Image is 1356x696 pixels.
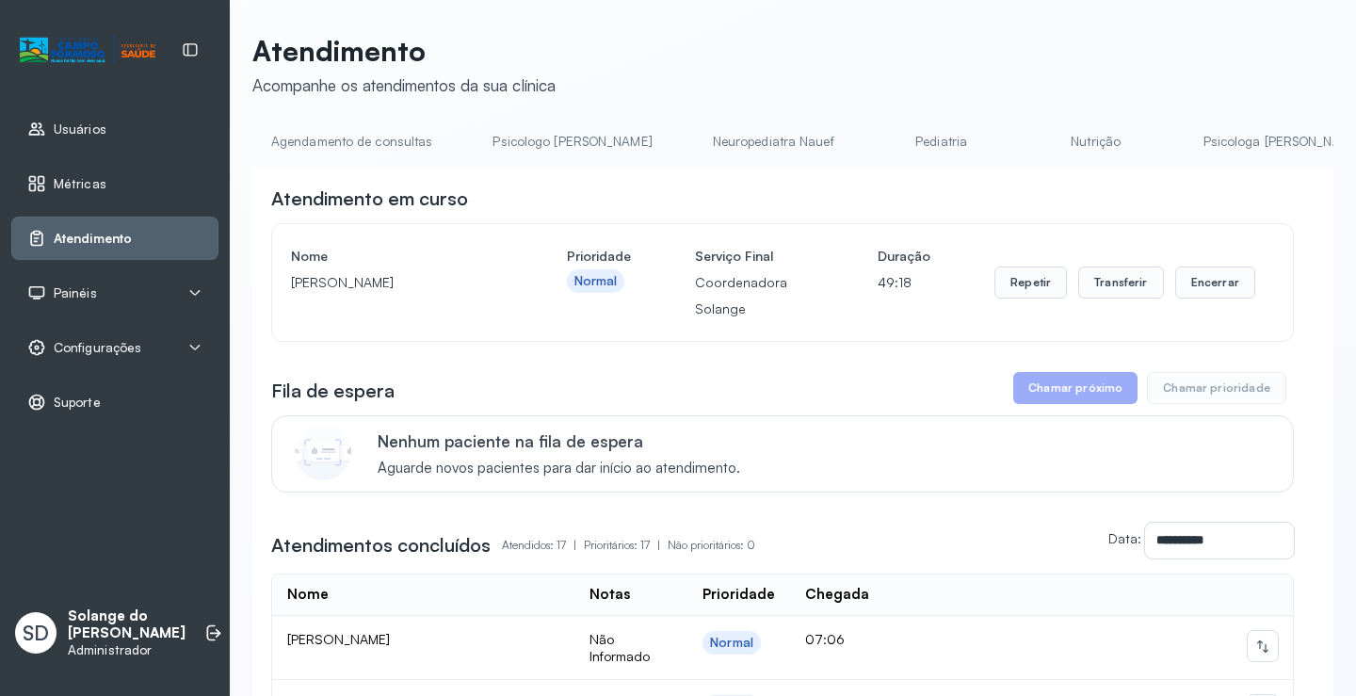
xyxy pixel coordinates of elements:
[702,586,775,604] div: Prioridade
[567,243,631,269] h4: Prioridade
[1078,267,1164,299] button: Transferir
[805,586,869,604] div: Chegada
[474,126,670,157] a: Psicologo [PERSON_NAME]
[27,229,202,248] a: Atendimento
[573,538,576,552] span: |
[994,267,1067,299] button: Repetir
[668,532,755,558] p: Não prioritários: 0
[271,378,395,404] h3: Fila de espera
[502,532,584,558] p: Atendidos: 17
[271,186,468,212] h3: Atendimento em curso
[876,126,1008,157] a: Pediatria
[1030,126,1162,157] a: Nutrição
[291,269,503,296] p: [PERSON_NAME]
[589,631,650,664] span: Não Informado
[252,34,556,68] p: Atendimento
[20,35,155,66] img: Logotipo do estabelecimento
[287,631,390,647] span: [PERSON_NAME]
[68,642,186,658] p: Administrador
[574,273,618,289] div: Normal
[694,126,853,157] a: Neuropediatra Nauef
[878,269,930,296] p: 49:18
[378,460,740,477] span: Aguarde novos pacientes para dar início ao atendimento.
[54,395,101,411] span: Suporte
[1147,372,1286,404] button: Chamar prioridade
[287,586,329,604] div: Nome
[271,532,491,558] h3: Atendimentos concluídos
[54,231,132,247] span: Atendimento
[295,424,351,480] img: Imagem de CalloutCard
[54,121,106,138] span: Usuários
[291,243,503,269] h4: Nome
[695,243,814,269] h4: Serviço Final
[584,532,668,558] p: Prioritários: 17
[54,340,141,356] span: Configurações
[27,174,202,193] a: Métricas
[252,75,556,95] div: Acompanhe os atendimentos da sua clínica
[1108,530,1141,546] label: Data:
[878,243,930,269] h4: Duração
[54,176,106,192] span: Métricas
[1013,372,1138,404] button: Chamar próximo
[657,538,660,552] span: |
[589,586,630,604] div: Notas
[710,635,753,651] div: Normal
[695,269,814,322] p: Coordenadora Solange
[252,126,451,157] a: Agendamento de consultas
[54,285,97,301] span: Painéis
[805,631,845,647] span: 07:06
[378,431,740,451] p: Nenhum paciente na fila de espera
[1175,267,1255,299] button: Encerrar
[68,607,186,643] p: Solange do [PERSON_NAME]
[27,120,202,138] a: Usuários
